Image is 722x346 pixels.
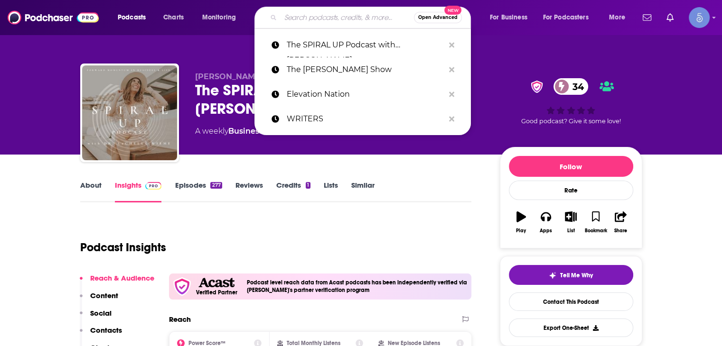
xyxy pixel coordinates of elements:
[263,7,480,28] div: Search podcasts, credits, & more...
[560,272,593,279] span: Tell Me Why
[169,315,191,324] h2: Reach
[80,291,118,309] button: Content
[287,33,444,57] p: The SPIRAL UP Podcast with LaChelle Wieme
[689,7,710,28] span: Logged in as Spiral5-G1
[509,319,633,337] button: Export One-Sheet
[80,326,122,343] button: Contacts
[558,205,583,239] button: List
[287,107,444,131] p: WRITERS
[509,292,633,311] a: Contact This Podcast
[418,15,458,20] span: Open Advanced
[509,181,633,200] div: Rate
[254,57,471,82] a: The [PERSON_NAME] Show
[534,205,558,239] button: Apps
[281,10,414,25] input: Search podcasts, credits, & more...
[254,107,471,131] a: WRITERS
[118,11,146,24] span: Podcasts
[80,181,102,202] a: About
[111,10,158,25] button: open menu
[80,273,154,291] button: Reach & Audience
[639,9,655,26] a: Show notifications dropdown
[521,118,621,125] span: Good podcast? Give it some love!
[543,11,589,24] span: For Podcasters
[198,278,234,288] img: Acast
[90,326,122,335] p: Contacts
[145,182,162,190] img: Podchaser Pro
[175,181,222,202] a: Episodes277
[414,12,462,23] button: Open AdvancedNew
[553,78,589,95] a: 34
[173,277,191,296] img: verfied icon
[276,181,310,202] a: Credits1
[490,11,527,24] span: For Business
[82,65,177,160] img: The SPIRAL UP Podcast with LaChelle Wieme
[202,11,236,24] span: Monitoring
[483,10,539,25] button: open menu
[528,81,546,93] img: verified Badge
[549,272,556,279] img: tell me why sparkle
[509,156,633,177] button: Follow
[689,7,710,28] button: Show profile menu
[228,127,263,136] a: Business
[90,273,154,282] p: Reach & Audience
[537,10,602,25] button: open menu
[254,82,471,107] a: Elevation Nation
[80,240,166,255] h1: Podcast Insights
[602,10,637,25] button: open menu
[195,126,362,137] div: A weekly podcast
[90,309,112,318] p: Social
[563,78,589,95] span: 34
[689,7,710,28] img: User Profile
[115,181,162,202] a: InsightsPodchaser Pro
[509,205,534,239] button: Play
[196,290,237,295] h5: Verified Partner
[584,228,607,234] div: Bookmark
[516,228,526,234] div: Play
[500,72,642,131] div: verified Badge34Good podcast? Give it some love!
[351,181,375,202] a: Similar
[90,291,118,300] p: Content
[157,10,189,25] a: Charts
[614,228,627,234] div: Share
[235,181,263,202] a: Reviews
[8,9,99,27] img: Podchaser - Follow, Share and Rate Podcasts
[254,33,471,57] a: The SPIRAL UP Podcast with [PERSON_NAME]
[287,57,444,82] p: The Kyle Thiermann Show
[540,228,552,234] div: Apps
[567,228,575,234] div: List
[609,11,625,24] span: More
[195,72,263,81] span: [PERSON_NAME]
[210,182,222,189] div: 277
[509,265,633,285] button: tell me why sparkleTell Me Why
[663,9,677,26] a: Show notifications dropdown
[80,309,112,326] button: Social
[196,10,248,25] button: open menu
[608,205,633,239] button: Share
[583,205,608,239] button: Bookmark
[444,6,461,15] span: New
[247,279,468,293] h4: Podcast level reach data from Acast podcasts has been independently verified via [PERSON_NAME]'s ...
[324,181,338,202] a: Lists
[306,182,310,189] div: 1
[287,82,444,107] p: Elevation Nation
[163,11,184,24] span: Charts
